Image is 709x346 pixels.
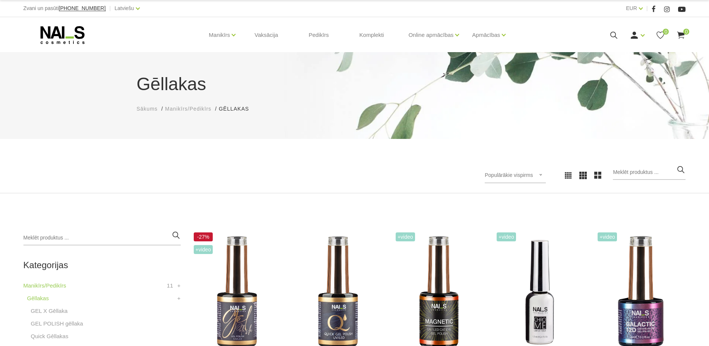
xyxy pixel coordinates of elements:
[177,281,181,290] a: +
[23,4,106,13] div: Zvani un pasūti
[676,31,686,40] a: 0
[23,231,181,245] input: Meklēt produktus ...
[167,281,173,290] span: 11
[31,319,83,328] a: GEL POLISH gēllaka
[663,29,669,35] span: 0
[31,332,69,341] a: Quick Gēllakas
[23,281,66,290] a: Manikīrs/Pedikīrs
[497,232,516,241] span: +Video
[23,260,181,270] h2: Kategorijas
[613,165,686,180] input: Meklēt produktus ...
[303,17,335,53] a: Pedikīrs
[137,105,158,113] a: Sākums
[31,307,68,315] a: GEL X Gēllaka
[396,232,415,241] span: +Video
[177,294,181,303] a: +
[110,4,111,13] span: |
[683,29,689,35] span: 0
[165,105,211,113] a: Manikīrs/Pedikīrs
[485,172,533,178] span: Populārākie vispirms
[137,106,158,112] span: Sākums
[194,232,213,241] span: -27%
[598,232,617,241] span: +Video
[137,71,573,98] h1: Gēllakas
[626,4,637,13] a: EUR
[408,20,453,50] a: Online apmācības
[656,31,665,40] a: 0
[219,105,256,113] li: Gēllakas
[194,245,213,254] span: +Video
[646,4,648,13] span: |
[209,20,230,50] a: Manikīrs
[114,4,134,13] a: Latviešu
[59,6,106,11] a: [PHONE_NUMBER]
[59,5,106,11] span: [PHONE_NUMBER]
[249,17,284,53] a: Vaksācija
[27,294,49,303] a: Gēllakas
[472,20,500,50] a: Apmācības
[354,17,390,53] a: Komplekti
[165,106,211,112] span: Manikīrs/Pedikīrs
